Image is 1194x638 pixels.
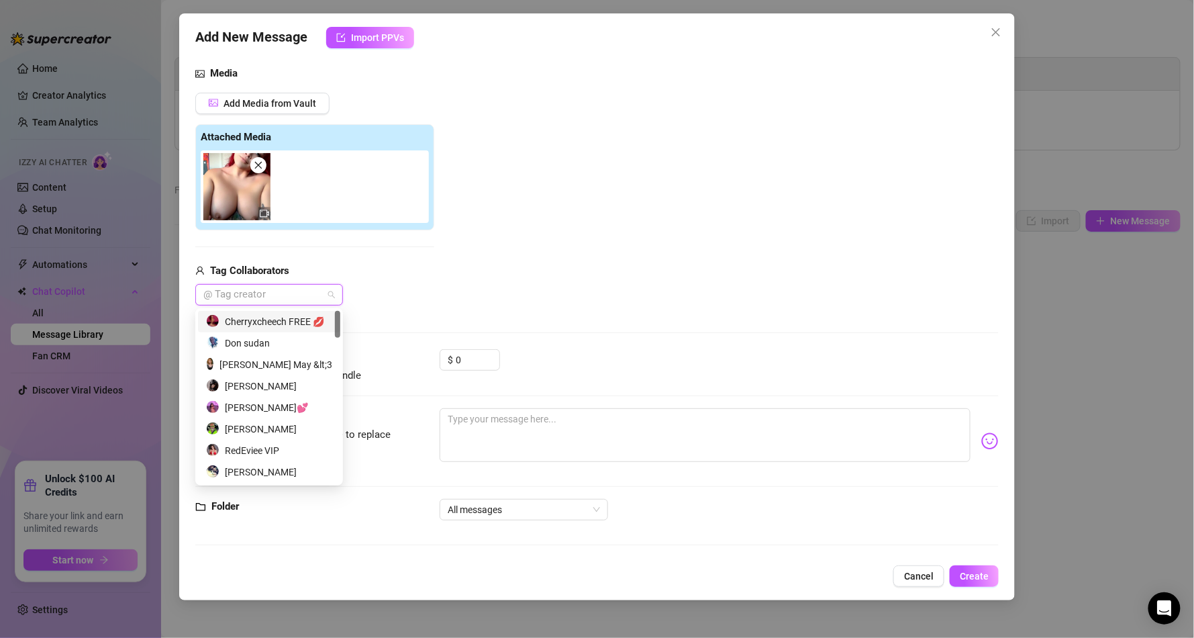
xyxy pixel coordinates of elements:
[207,401,219,413] img: avatar.jpg
[209,98,218,107] span: picture
[223,98,316,109] span: Add Media from Vault
[351,32,404,43] span: Import PPVs
[195,263,205,279] span: user
[336,33,346,42] span: import
[207,379,219,392] img: avatar.jpg
[985,27,1007,38] span: Close
[991,27,1001,38] span: close
[207,444,219,456] img: avatar.jpg
[960,571,989,582] span: Create
[206,379,332,394] div: [PERSON_NAME]
[207,358,213,370] img: avatar.jpg
[206,400,332,415] div: [PERSON_NAME]💕
[981,432,999,450] img: svg%3e
[985,21,1007,43] button: Close
[211,500,239,512] strong: Folder
[206,465,332,480] div: [PERSON_NAME]
[207,465,219,477] img: 6c839dd396c0d83ac2c3b4b0169c41c3_normal.jpeg
[195,93,330,114] button: Add Media from Vault
[207,422,219,435] img: avatar.jpg
[198,461,340,483] div: tony rubino
[198,332,340,354] div: Don sudan
[1148,592,1181,625] div: Open Intercom Messenger
[950,565,999,587] button: Create
[195,27,307,48] span: Add New Message
[207,336,219,349] img: avatar.jpg
[195,66,205,82] span: picture
[904,571,934,582] span: Cancel
[198,354,340,375] div: Aaliyah May &lt;3
[206,336,332,351] div: Don sudan
[206,357,332,372] div: [PERSON_NAME] May &lt;3
[206,314,332,329] div: Cherryxcheech FREE 💋
[206,422,332,437] div: [PERSON_NAME]
[210,265,289,277] strong: Tag Collaborators
[893,565,944,587] button: Cancel
[198,418,340,440] div: Scott Trainor
[448,500,600,520] span: All messages
[203,153,270,220] img: media
[210,67,238,79] strong: Media
[326,27,414,48] button: Import PPVs
[198,397,340,418] div: Luna💕
[260,209,269,218] span: video-camera
[195,499,206,515] span: folder
[198,375,340,397] div: Maria
[198,440,340,461] div: RedEviee VIP
[206,443,332,458] div: RedEviee VIP
[198,311,340,332] div: Cherryxcheech FREE 💋
[207,315,219,327] img: avatar.jpg
[201,131,271,143] strong: Attached Media
[254,161,263,170] span: close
